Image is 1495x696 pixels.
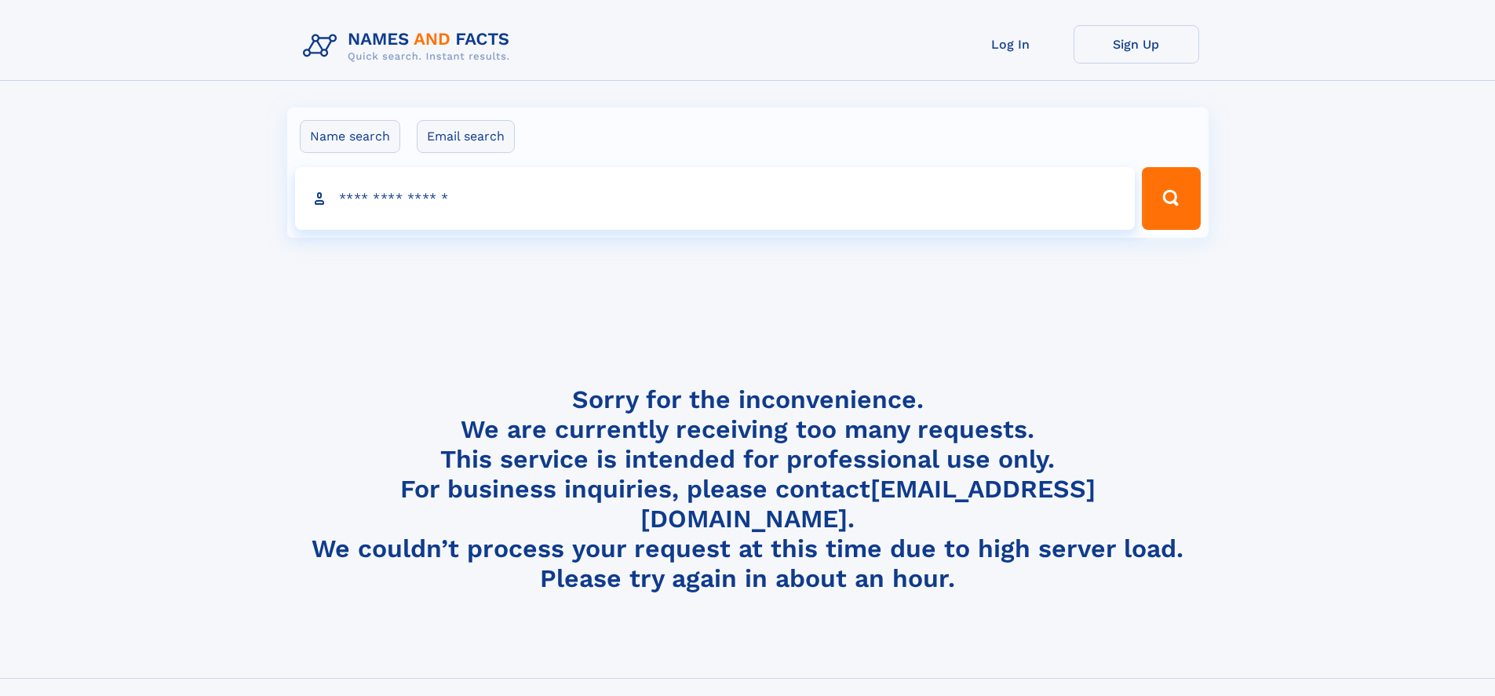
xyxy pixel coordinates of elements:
[1074,25,1199,64] a: Sign Up
[295,167,1136,230] input: search input
[1142,167,1200,230] button: Search Button
[297,384,1199,594] h4: Sorry for the inconvenience. We are currently receiving too many requests. This service is intend...
[417,120,515,153] label: Email search
[948,25,1074,64] a: Log In
[297,25,523,67] img: Logo Names and Facts
[640,474,1096,534] a: [EMAIL_ADDRESS][DOMAIN_NAME]
[300,120,400,153] label: Name search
